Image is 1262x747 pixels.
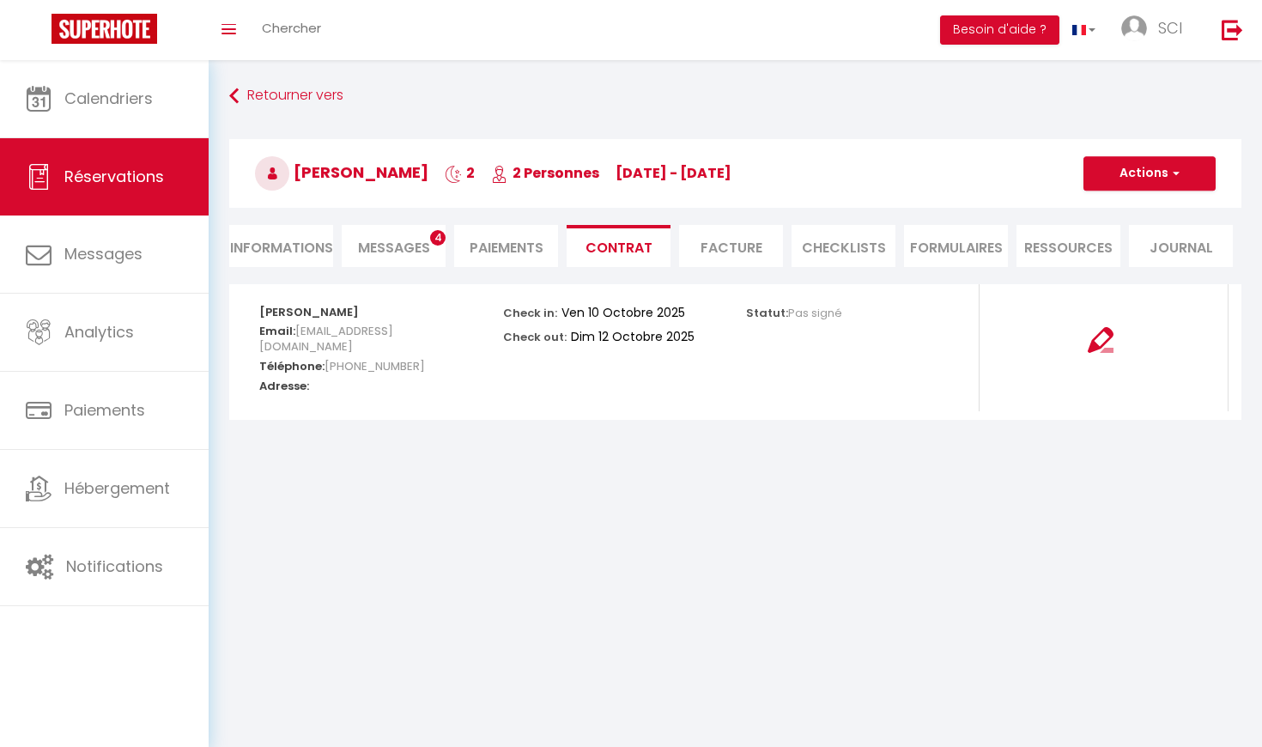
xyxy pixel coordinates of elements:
p: Check out: [503,325,567,345]
button: Besoin d'aide ? [940,15,1059,45]
span: Pas signé [788,305,842,321]
span: Paiements [64,399,145,421]
li: FORMULAIRES [904,225,1008,267]
span: [PERSON_NAME] [255,161,428,183]
span: Chercher [262,19,321,37]
strong: [PERSON_NAME] [259,304,359,320]
span: Messages [358,238,430,258]
li: CHECKLISTS [792,225,895,267]
span: [EMAIL_ADDRESS][DOMAIN_NAME] [259,319,393,359]
img: Super Booking [52,14,157,44]
span: [PHONE_NUMBER] [325,354,425,379]
span: Réservations [64,166,164,187]
span: Analytics [64,321,134,343]
img: logout [1222,19,1243,40]
span: [DATE] - [DATE] [616,163,731,183]
span: SCI [1158,17,1182,39]
li: Contrat [567,225,670,267]
span: 2 Personnes [491,163,599,183]
span: 4 [430,230,446,246]
span: Messages [64,243,143,264]
img: ... [1121,15,1147,41]
span: Calendriers [64,88,153,109]
p: Statut: [746,301,842,321]
strong: Adresse: [259,378,309,394]
img: signing-contract [1088,327,1113,353]
button: Actions [1083,156,1216,191]
li: Facture [679,225,783,267]
p: Check in: [503,301,557,321]
li: Journal [1129,225,1233,267]
span: 2 [445,163,475,183]
span: Notifications [66,556,163,577]
li: Paiements [454,225,558,267]
strong: Email: [259,323,295,339]
span: Hébergement [64,477,170,499]
li: Ressources [1016,225,1120,267]
li: Informations [229,225,333,267]
a: Retourner vers [229,81,1241,112]
strong: Téléphone: [259,358,325,374]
